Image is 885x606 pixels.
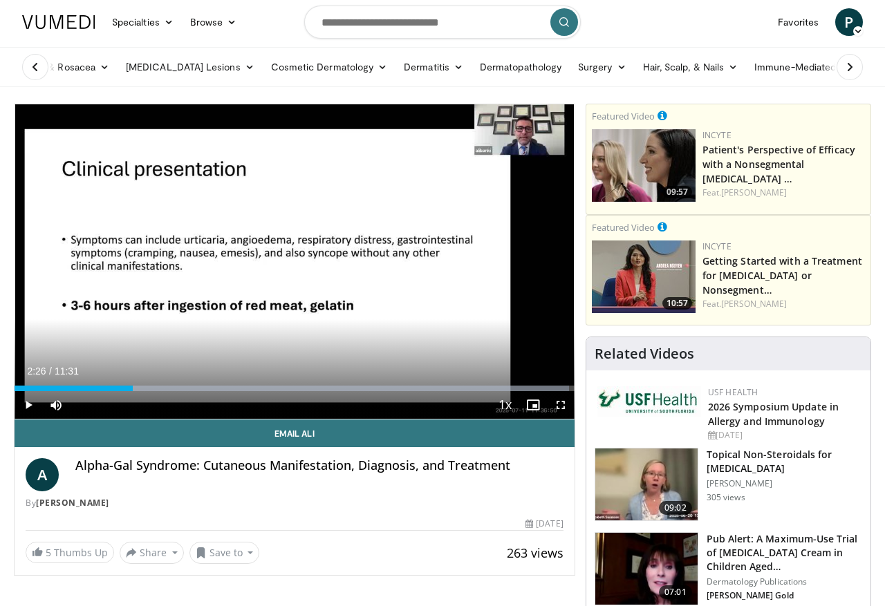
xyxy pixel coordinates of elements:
img: e32a16a8-af25-496d-a4dc-7481d4d640ca.150x105_q85_crop-smart_upscale.jpg [595,533,698,605]
button: Enable picture-in-picture mode [519,391,547,419]
a: Incyte [702,240,732,252]
span: 5 [46,546,51,559]
a: Browse [182,8,245,36]
a: 2026 Symposium Update in Allergy and Immunology [708,400,839,428]
a: 5 Thumbs Up [26,542,114,563]
a: Patient's Perspective of Efficacy with a Nonsegmental [MEDICAL_DATA] … [702,143,855,185]
p: [PERSON_NAME] Gold [707,590,862,601]
a: P [835,8,863,36]
span: 09:57 [662,186,692,198]
span: 263 views [507,545,563,561]
img: e02a99de-beb8-4d69-a8cb-018b1ffb8f0c.png.150x105_q85_crop-smart_upscale.jpg [592,240,696,313]
a: [PERSON_NAME] [721,187,787,198]
span: 2:26 [27,366,46,377]
button: Mute [42,391,70,419]
video-js: Video Player [15,104,575,419]
a: Getting Started with a Treatment for [MEDICAL_DATA] or Nonsegment… [702,254,862,296]
div: Feat. [702,298,865,310]
img: 6ba8804a-8538-4002-95e7-a8f8012d4a11.png.150x105_q85_autocrop_double_scale_upscale_version-0.2.jpg [597,386,701,417]
h4: Alpha-Gal Syndrome: Cutaneous Manifestation, Diagnosis, and Treatment [75,458,563,473]
small: Featured Video [592,221,655,234]
a: Specialties [104,8,182,36]
div: [DATE] [525,518,563,530]
span: 07:01 [659,585,692,599]
a: Surgery [570,53,635,81]
a: 09:57 [592,129,696,202]
input: Search topics, interventions [304,6,581,39]
a: A [26,458,59,491]
p: [PERSON_NAME] [707,478,862,489]
button: Save to [189,542,260,564]
a: Cosmetic Dermatology [263,53,395,81]
a: Dermatopathology [472,53,570,81]
span: / [49,366,52,377]
h3: Topical Non-Steroidals for [MEDICAL_DATA] [707,448,862,475]
h3: Pub Alert: A Maximum-Use Trial of [MEDICAL_DATA] Cream in Children Aged… [707,532,862,574]
p: 305 views [707,492,745,503]
a: 09:02 Topical Non-Steroidals for [MEDICAL_DATA] [PERSON_NAME] 305 views [595,448,862,521]
img: 34a4b5e7-9a28-40cd-b963-80fdb137f70d.150x105_q85_crop-smart_upscale.jpg [595,448,698,520]
a: [MEDICAL_DATA] Lesions [118,53,263,81]
div: By [26,497,563,509]
a: [PERSON_NAME] [721,298,787,310]
h4: Related Videos [595,345,694,362]
span: 09:02 [659,501,692,515]
img: 2c48d197-61e9-423b-8908-6c4d7e1deb64.png.150x105_q85_crop-smart_upscale.jpg [592,129,696,202]
img: VuMedi Logo [22,15,95,29]
a: [PERSON_NAME] [36,497,109,509]
button: Playback Rate [492,391,519,419]
div: Feat. [702,187,865,199]
a: USF Health [708,386,758,398]
span: 10:57 [662,297,692,310]
div: [DATE] [708,429,859,442]
a: Incyte [702,129,732,141]
button: Share [120,542,184,564]
div: Progress Bar [15,386,575,391]
a: Immune-Mediated [746,53,858,81]
small: Featured Video [592,110,655,122]
p: Dermatology Publications [707,576,862,587]
span: 11:31 [55,366,79,377]
a: Hair, Scalp, & Nails [635,53,746,81]
button: Play [15,391,42,419]
a: Email Ali [15,419,575,447]
button: Fullscreen [547,391,575,419]
a: Dermatitis [395,53,472,81]
a: 10:57 [592,240,696,313]
a: Favorites [770,8,827,36]
a: Acne & Rosacea [14,53,118,81]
